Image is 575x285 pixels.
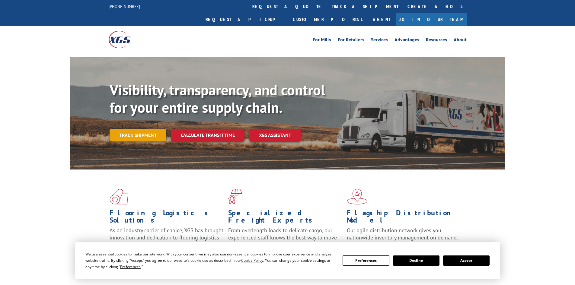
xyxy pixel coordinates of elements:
a: Advantages [395,37,419,44]
a: Join Our Team [396,13,467,26]
span: As an industry carrier of choice, XGS has brought innovation and dedication to flooring logistics... [110,227,223,248]
a: Resources [426,37,447,44]
a: Request a pickup [201,13,288,26]
img: xgs-icon-total-supply-chain-intelligence-red [110,189,128,204]
span: Our agile distribution network gives you nationwide inventory management on demand. [347,227,458,241]
button: Decline [393,255,439,266]
a: Agent [367,13,396,26]
h1: Flooring Logistics Solutions [110,209,224,227]
a: [PHONE_NUMBER] [109,3,140,9]
span: Cookie Policy [241,258,263,263]
a: For Retailers [338,37,364,44]
img: xgs-icon-flagship-distribution-model-red [347,189,368,204]
a: Calculate transit time [171,129,244,142]
span: Preferences [120,264,141,269]
button: Preferences [343,255,389,266]
p: From overlength loads to delicate cargo, our experienced staff knows the best way to move your fr... [228,227,342,254]
img: xgs-icon-focused-on-flooring-red [228,189,242,204]
a: Services [371,37,388,44]
button: Accept [443,255,490,266]
a: Track shipment [110,129,166,141]
h1: Specialized Freight Experts [228,209,342,227]
a: About [454,37,467,44]
div: We use essential cookies to make our site work. With your consent, we may also use non-essential ... [85,251,335,270]
a: For Mills [313,37,331,44]
div: Cookie Consent Prompt [75,242,500,279]
b: Visibility, transparency, and control for your entire supply chain. [110,81,325,117]
h1: Flagship Distribution Model [347,209,461,227]
a: XGS ASSISTANT [249,129,301,142]
a: Customer Portal [288,13,367,26]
